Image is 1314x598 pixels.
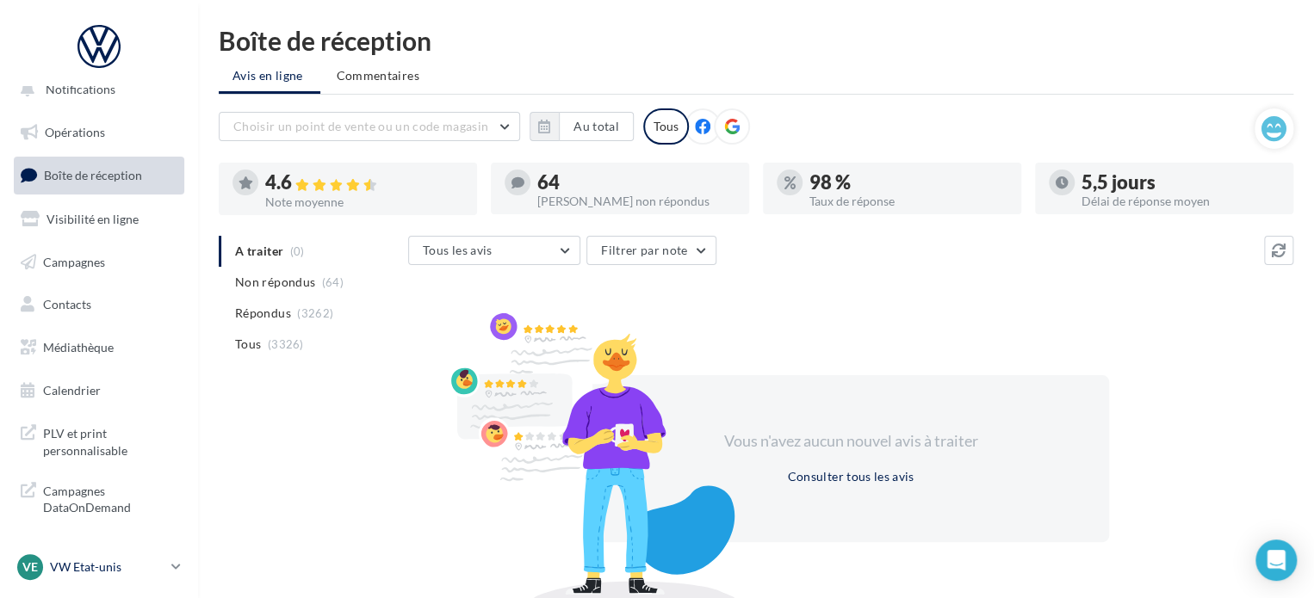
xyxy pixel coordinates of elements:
button: Choisir un point de vente ou un code magasin [219,112,520,141]
div: Taux de réponse [809,195,1007,207]
span: Visibilité en ligne [46,212,139,226]
div: 64 [537,173,735,192]
span: (3326) [268,337,304,351]
span: Répondus [235,305,291,322]
button: Au total [559,112,634,141]
p: VW Etat-unis [50,558,164,576]
span: Opérations [45,125,105,139]
div: Boîte de réception [219,28,1293,53]
button: Au total [530,112,634,141]
div: Vous n'avez aucun nouvel avis à traiter [703,430,999,453]
div: [PERSON_NAME] non répondus [537,195,735,207]
span: Calendrier [43,383,101,398]
span: Tous [235,336,261,353]
span: VE [22,558,38,576]
div: Open Intercom Messenger [1255,539,1297,581]
span: Non répondus [235,274,315,291]
a: Contacts [10,287,188,323]
a: Campagnes DataOnDemand [10,472,188,523]
span: Contacts [43,297,91,311]
span: Commentaires [337,67,419,84]
button: Tous les avis [408,236,580,265]
div: Délai de réponse moyen [1082,195,1280,207]
span: Médiathèque [43,340,114,354]
a: PLV et print personnalisable [10,415,188,465]
a: Campagnes [10,244,188,281]
div: 5,5 jours [1082,173,1280,192]
span: (64) [322,275,344,289]
span: Boîte de réception [44,168,142,182]
div: Note moyenne [265,196,463,208]
a: Boîte de réception [10,157,188,194]
span: Tous les avis [423,243,493,257]
span: Choisir un point de vente ou un code magasin [233,119,488,133]
span: PLV et print personnalisable [43,422,177,459]
a: Médiathèque [10,330,188,366]
a: Calendrier [10,373,188,409]
div: 4.6 [265,173,463,193]
div: 98 % [809,173,1007,192]
a: VE VW Etat-unis [14,551,184,583]
div: Tous [643,108,689,145]
span: Campagnes [43,254,105,268]
span: Notifications [46,82,115,96]
a: Visibilité en ligne [10,201,188,237]
button: Filtrer par note [586,236,716,265]
button: Consulter tous les avis [780,466,920,487]
button: Notifications [10,71,181,108]
span: (3262) [297,306,333,320]
span: Campagnes DataOnDemand [43,479,177,516]
a: Opérations [10,114,188,151]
